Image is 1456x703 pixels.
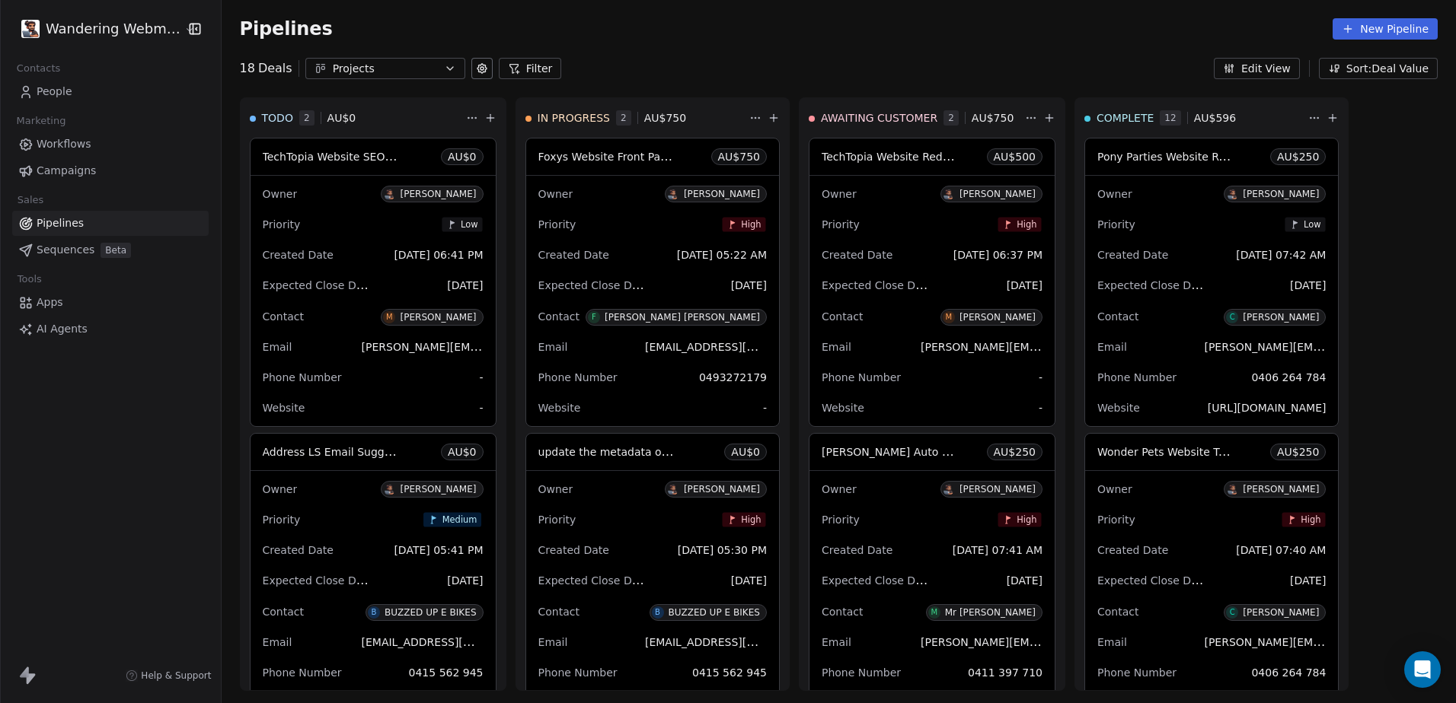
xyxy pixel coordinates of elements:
span: Contact [538,606,580,618]
span: Phone Number [1097,666,1177,679]
span: [DATE] 05:22 AM [677,249,767,261]
div: Mr [PERSON_NAME] [945,607,1036,618]
span: Expected Close Date [1097,278,1209,292]
span: Contact [538,310,580,323]
a: Apps [12,290,209,315]
span: [DATE] 05:41 PM [394,544,483,556]
div: [PERSON_NAME] [959,312,1036,323]
div: [PERSON_NAME] [1243,607,1319,618]
span: Expected Close Date [538,573,650,587]
div: B [655,606,660,619]
span: TechTopia Website SEO Review [263,149,426,164]
span: [DATE] 06:37 PM [953,249,1043,261]
a: Workflows [12,132,209,157]
span: [URL][DOMAIN_NAME] [1208,402,1327,414]
span: Email [538,341,568,353]
div: AWAITING CUSTOMER2AU$750 [809,98,1022,138]
div: COMPLETE12AU$596 [1084,98,1305,138]
span: Pipelines [37,215,84,231]
span: Phone Number [538,371,618,383]
img: D [943,484,954,495]
span: Email [263,341,292,353]
div: [PERSON_NAME] [400,484,476,495]
span: Medium [442,514,477,525]
span: 0415 562 945 [692,666,767,679]
span: High [1017,218,1036,230]
span: Expected Close Date [263,278,374,292]
span: Phone Number [822,371,901,383]
span: Phone Number [538,666,618,679]
span: [DATE] 06:41 PM [394,249,483,261]
span: Contact [822,310,863,323]
span: Email [263,636,292,648]
div: 18 [240,59,292,78]
span: COMPLETE [1097,110,1154,126]
div: BUZZED UP E BIKES [669,607,760,618]
div: [PERSON_NAME] [400,189,476,199]
span: Workflows [37,136,91,152]
span: Owner [538,483,573,495]
span: Created Date [1097,249,1168,261]
span: AU$ 0 [327,110,356,126]
span: [PERSON_NAME][EMAIL_ADDRESS][DOMAIN_NAME] [921,339,1196,354]
img: D [384,189,395,200]
div: [PERSON_NAME] [684,484,760,495]
div: B [372,606,377,619]
span: AU$ 500 [994,149,1036,164]
button: Edit View [1214,58,1300,79]
a: AI Agents [12,317,209,342]
span: Beta [101,243,131,258]
span: [EMAIL_ADDRESS][DOMAIN_NAME] [645,339,832,354]
span: Website [538,402,581,414]
div: BUZZED UP E BIKES [385,607,476,618]
span: Expected Close Date [822,278,933,292]
span: Email [1097,341,1127,353]
span: Contact [263,310,304,323]
span: IN PROGRESS [538,110,610,126]
span: Email [1097,636,1127,648]
span: Owner [263,483,298,495]
span: Website [263,402,305,414]
div: M [931,606,937,619]
span: Wonder Pets Website Transfer [1097,444,1256,459]
span: Tools [11,268,48,291]
button: Filter [499,58,562,79]
span: AU$ 0 [448,149,477,164]
span: Sequences [37,242,94,258]
span: Phone Number [1097,371,1177,383]
span: AU$ 750 [718,149,760,164]
span: Priority [822,514,860,526]
span: Created Date [822,249,892,261]
span: High [1017,514,1036,525]
span: Priority [263,218,301,231]
span: [DATE] [447,279,483,291]
div: F [592,311,596,323]
span: Expected Close Date [822,573,933,587]
span: AU$ 250 [994,444,1036,460]
a: Help & Support [126,670,211,682]
span: Priority [538,218,576,231]
span: Priority [1097,514,1135,526]
span: [DATE] 07:41 AM [953,544,1043,556]
span: Phone Number [263,371,342,383]
div: [PERSON_NAME] [1243,312,1319,323]
span: Owner [822,483,857,495]
span: Email [822,636,851,648]
span: [DATE] [1007,279,1043,291]
span: Marketing [10,110,72,132]
div: Open Intercom Messenger [1404,651,1441,688]
div: [PERSON_NAME] [PERSON_NAME] [605,312,760,323]
div: M [386,311,393,323]
span: 0411 397 710 [968,666,1043,679]
span: AU$ 0 [448,444,477,460]
span: Expected Close Date [263,573,374,587]
div: TechTopia Website SEO ReviewAU$0OwnerD[PERSON_NAME]PriorityLowCreated Date[DATE] 06:41 PMExpected... [250,138,497,427]
span: [DATE] [1007,574,1043,587]
img: D [1227,189,1238,200]
span: High [741,514,761,525]
div: Projects [333,61,438,77]
span: Address LS Email Suggestions [263,444,423,459]
span: [DATE] [447,574,483,587]
span: Priority [1097,218,1135,231]
span: [PERSON_NAME][EMAIL_ADDRESS][DOMAIN_NAME] [362,339,637,354]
